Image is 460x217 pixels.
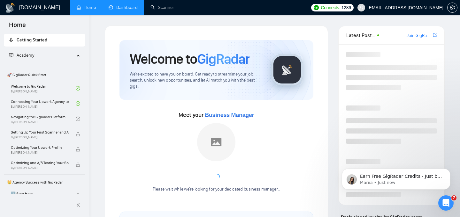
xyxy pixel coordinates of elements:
span: We're excited to have you on board. Get ready to streamline your job search, unlock new opportuni... [130,71,261,90]
span: export [433,33,437,38]
a: dashboardDashboard [109,5,138,10]
span: fund-projection-screen [9,53,13,57]
span: Academy [9,53,34,58]
h1: Welcome to [130,50,249,68]
span: By [PERSON_NAME] [11,166,69,170]
img: gigradar-logo.png [271,54,303,86]
a: Join GigRadar Slack Community [407,32,432,39]
a: Welcome to GigRadarBy[PERSON_NAME] [11,81,76,95]
span: Setting Up Your First Scanner and Auto-Bidder [11,129,69,135]
span: By [PERSON_NAME] [11,135,69,139]
iframe: Intercom live chat [438,195,454,211]
span: lock [76,147,80,152]
span: lock [76,132,80,136]
span: Optimizing Your Upwork Profile [11,144,69,151]
img: upwork-logo.png [314,5,319,10]
span: 7 [451,195,456,200]
li: Getting Started [4,34,85,47]
iframe: Intercom notifications message [332,155,460,200]
span: 👑 Agency Success with GigRadar [4,176,85,189]
img: logo [5,3,15,13]
span: check-circle [76,117,80,121]
span: Home [4,20,31,34]
span: By [PERSON_NAME] [11,151,69,155]
span: GigRadar [197,50,249,68]
span: check-circle [76,193,80,198]
a: export [433,32,437,38]
span: 🚀 GigRadar Quick Start [4,69,85,81]
span: Business Manager [205,112,254,118]
a: homeHome [77,5,96,10]
span: Academy [17,53,34,58]
span: Latest Posts from the GigRadar Community [346,31,375,39]
a: Navigating the GigRadar PlatformBy[PERSON_NAME] [11,112,76,126]
span: loading [211,172,222,183]
a: Connecting Your Upwork Agency to GigRadarBy[PERSON_NAME] [11,97,76,111]
span: lock [76,163,80,167]
img: placeholder.png [197,123,235,161]
a: setting [447,5,457,10]
span: Meet your [179,112,254,119]
span: Getting Started [17,37,47,43]
span: rocket [9,38,13,42]
span: check-circle [76,86,80,90]
a: 1️⃣ Start Here [11,189,76,203]
div: Please wait while we're looking for your dedicated business manager... [149,186,284,192]
button: setting [447,3,457,13]
span: check-circle [76,101,80,106]
span: Optimizing and A/B Testing Your Scanner for Better Results [11,160,69,166]
span: 1286 [341,4,351,11]
span: user [359,5,364,10]
a: searchScanner [150,5,174,10]
span: double-left [76,202,82,208]
span: Connects: [321,4,340,11]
